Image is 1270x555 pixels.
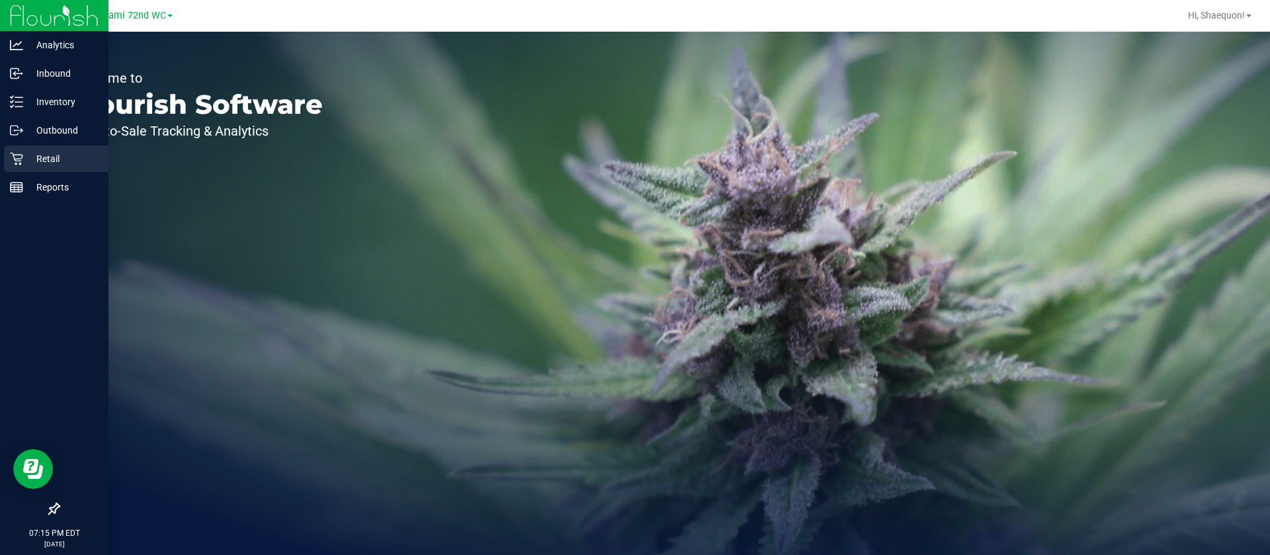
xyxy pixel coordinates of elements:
[23,94,103,110] p: Inventory
[71,71,323,85] p: Welcome to
[6,527,103,539] p: 07:15 PM EDT
[10,181,23,194] inline-svg: Reports
[6,539,103,549] p: [DATE]
[71,91,323,118] p: Flourish Software
[10,124,23,137] inline-svg: Outbound
[23,179,103,195] p: Reports
[23,65,103,81] p: Inbound
[97,10,166,21] span: Miami 72nd WC
[10,67,23,80] inline-svg: Inbound
[23,37,103,53] p: Analytics
[13,449,53,489] iframe: Resource center
[23,122,103,138] p: Outbound
[23,151,103,167] p: Retail
[1188,10,1245,21] span: Hi, Shaequon!
[10,95,23,108] inline-svg: Inventory
[71,124,323,138] p: Seed-to-Sale Tracking & Analytics
[10,152,23,165] inline-svg: Retail
[10,38,23,52] inline-svg: Analytics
